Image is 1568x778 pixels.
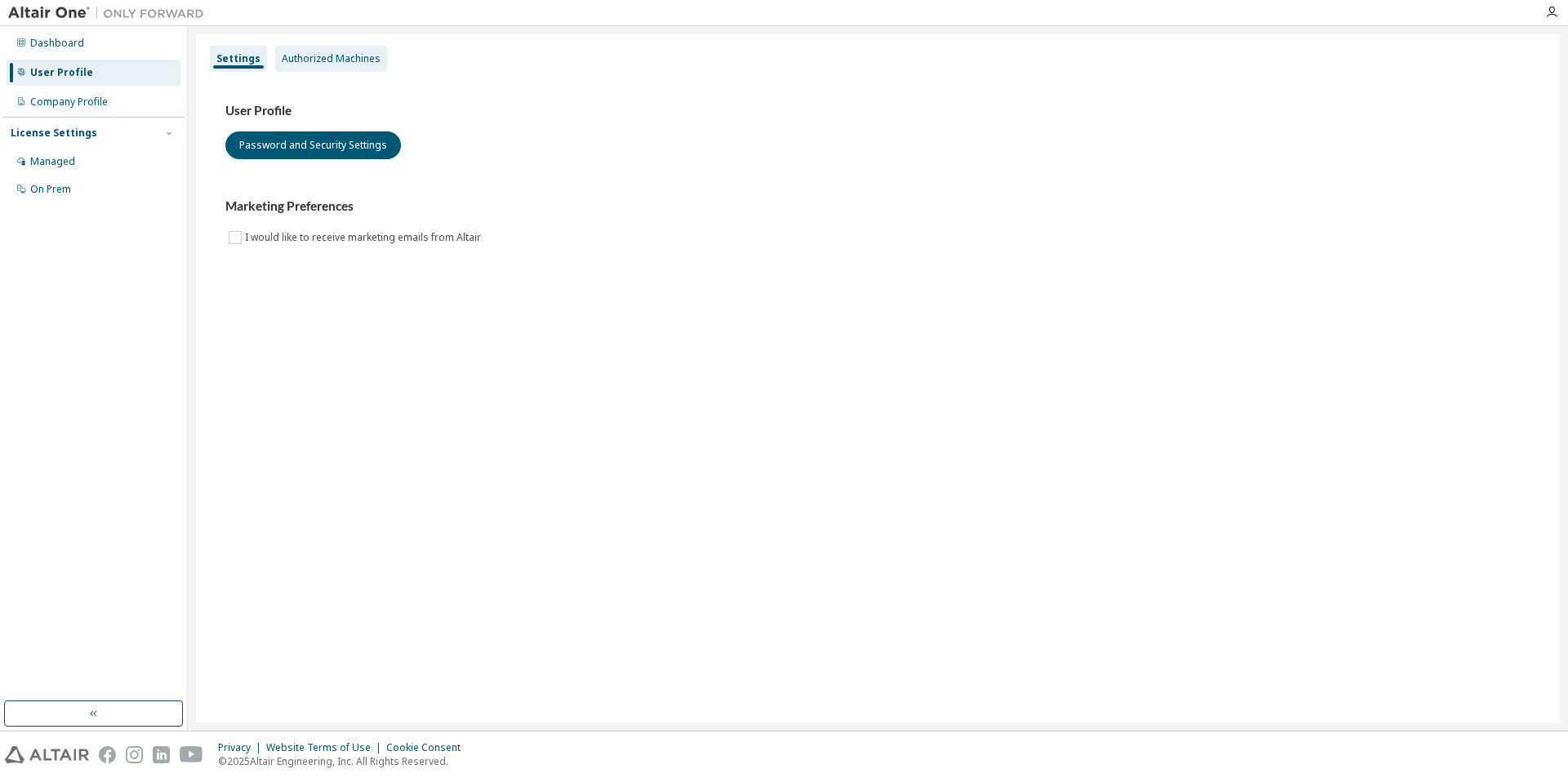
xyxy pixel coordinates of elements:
img: instagram.svg [126,746,143,763]
div: On Prem [30,183,71,196]
img: linkedin.svg [153,746,170,763]
div: Website Terms of Use [266,741,386,754]
h3: User Profile [225,103,1530,119]
div: License Settings [11,127,97,140]
h3: Marketing Preferences [225,198,1530,215]
div: Company Profile [30,96,108,109]
div: User Profile [30,66,93,79]
div: Dashboard [30,37,84,50]
img: altair_logo.svg [5,746,89,763]
p: © 2025 Altair Engineering, Inc. All Rights Reserved. [218,754,470,768]
div: Authorized Machines [282,52,381,65]
img: Altair One [8,5,212,21]
div: Settings [216,52,261,65]
div: Cookie Consent [386,741,470,754]
div: Privacy [218,741,266,754]
img: youtube.svg [180,746,203,763]
label: I would like to receive marketing emails from Altair [245,228,484,247]
img: facebook.svg [99,746,116,763]
div: Managed [30,155,75,168]
button: Password and Security Settings [225,131,401,159]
